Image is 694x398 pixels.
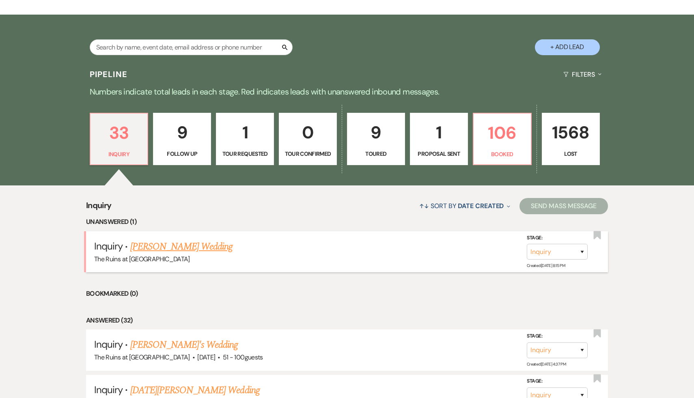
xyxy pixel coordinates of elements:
a: 33Inquiry [90,113,149,166]
p: Toured [352,149,400,158]
span: Inquiry [94,383,123,396]
span: Date Created [458,202,504,210]
li: Bookmarked (0) [86,288,608,299]
span: Inquiry [86,199,112,217]
button: Send Mass Message [519,198,608,214]
button: Filters [560,64,604,85]
a: 1Tour Requested [216,113,274,166]
span: The Ruins at [GEOGRAPHIC_DATA] [94,353,190,361]
p: Lost [547,149,595,158]
p: 0 [284,119,332,146]
a: 9Follow Up [153,113,211,166]
h3: Pipeline [90,69,128,80]
button: + Add Lead [535,39,600,55]
p: 9 [158,119,206,146]
p: 1 [221,119,269,146]
li: Unanswered (1) [86,217,608,227]
p: Numbers indicate total leads in each stage. Red indicates leads with unanswered inbound messages. [55,85,639,98]
p: 33 [95,119,143,146]
p: 1568 [547,119,595,146]
p: Proposal Sent [415,149,463,158]
span: Created: [DATE] 4:37 PM [527,361,566,366]
span: ↑↓ [419,202,429,210]
a: 106Booked [473,113,532,166]
p: 106 [478,119,526,146]
a: [PERSON_NAME]'s Wedding [130,338,238,352]
li: Answered (32) [86,315,608,326]
span: [DATE] [197,353,215,361]
p: Tour Confirmed [284,149,332,158]
span: 51 - 100 guests [223,353,263,361]
p: Booked [478,150,526,159]
p: Inquiry [95,150,143,159]
span: Inquiry [94,338,123,351]
label: Stage: [527,332,588,341]
a: 1568Lost [542,113,600,166]
label: Stage: [527,233,588,242]
span: Inquiry [94,240,123,252]
input: Search by name, event date, email address or phone number [90,39,293,55]
a: 1Proposal Sent [410,113,468,166]
a: 9Toured [347,113,405,166]
p: 9 [352,119,400,146]
a: 0Tour Confirmed [279,113,337,166]
span: Created: [DATE] 8:15 PM [527,263,565,268]
p: Tour Requested [221,149,269,158]
button: Sort By Date Created [416,195,513,217]
p: 1 [415,119,463,146]
a: [DATE][PERSON_NAME] Wedding [130,383,260,398]
label: Stage: [527,377,588,386]
a: [PERSON_NAME] Wedding [130,239,233,254]
span: The Ruins at [GEOGRAPHIC_DATA] [94,255,190,263]
p: Follow Up [158,149,206,158]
